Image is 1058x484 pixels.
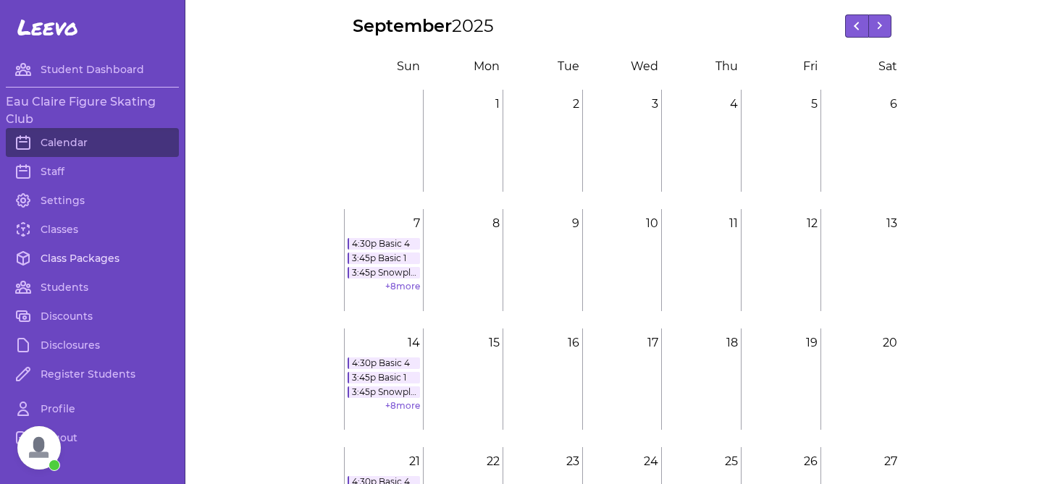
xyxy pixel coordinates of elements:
div: T [505,58,579,75]
span: hu [722,59,738,73]
span: September [353,15,452,36]
a: Register Students [6,360,179,389]
p: 24 [583,447,662,476]
a: 3:45p Snowplow [PERSON_NAME] 2, 3, 4 [348,386,421,398]
span: ri [810,59,818,73]
p: 19 [742,328,820,357]
div: S [823,58,897,75]
a: Disclosures [6,331,179,360]
p: 23 [503,447,582,476]
span: 2025 [452,15,494,36]
p: 14 [345,328,424,357]
a: Student Dashboard [6,55,179,84]
span: un [404,59,420,73]
p: 4 [662,90,741,119]
div: W [585,58,659,75]
a: 4:30p Basic 4 [348,357,421,369]
div: M [426,58,500,75]
h3: Eau Claire Figure Skating Club [6,93,179,128]
p: 21 [345,447,424,476]
p: 26 [742,447,820,476]
p: 7 [345,209,424,238]
p: 10 [583,209,662,238]
span: ed [643,59,658,73]
p: 18 [662,328,741,357]
span: at [886,59,897,73]
a: Classes [6,215,179,244]
p: 25 [662,447,741,476]
a: 3:45p Basic 1 [348,252,421,264]
div: S [347,58,421,75]
a: Class Packages [6,244,179,273]
p: 12 [742,209,820,238]
a: Logout [6,423,179,452]
p: 5 [742,90,820,119]
a: Settings [6,186,179,215]
p: 2 [503,90,582,119]
a: 3:45p Basic 1 [348,372,421,383]
p: 17 [583,328,662,357]
div: T [664,58,738,75]
p: 8 [424,209,503,238]
p: 11 [662,209,741,238]
a: Students [6,273,179,302]
a: Profile [6,394,179,423]
div: Open chat [17,426,61,470]
span: Leevo [17,14,78,41]
p: 3 [583,90,662,119]
p: 27 [821,447,900,476]
span: ue [564,59,579,73]
span: on [484,59,500,73]
a: Staff [6,157,179,186]
div: F [744,58,818,75]
p: 22 [424,447,503,476]
p: 6 [821,90,900,119]
a: Discounts [6,302,179,331]
p: 20 [821,328,900,357]
a: +8more [385,281,420,292]
p: 16 [503,328,582,357]
p: 9 [503,209,582,238]
p: 13 [821,209,900,238]
a: +8more [385,400,420,411]
p: 15 [424,328,503,357]
p: 1 [424,90,503,119]
a: 4:30p Basic 4 [348,238,421,250]
a: 3:45p Snowplow [PERSON_NAME] 2, 3, 4 [348,267,421,279]
a: Calendar [6,128,179,157]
